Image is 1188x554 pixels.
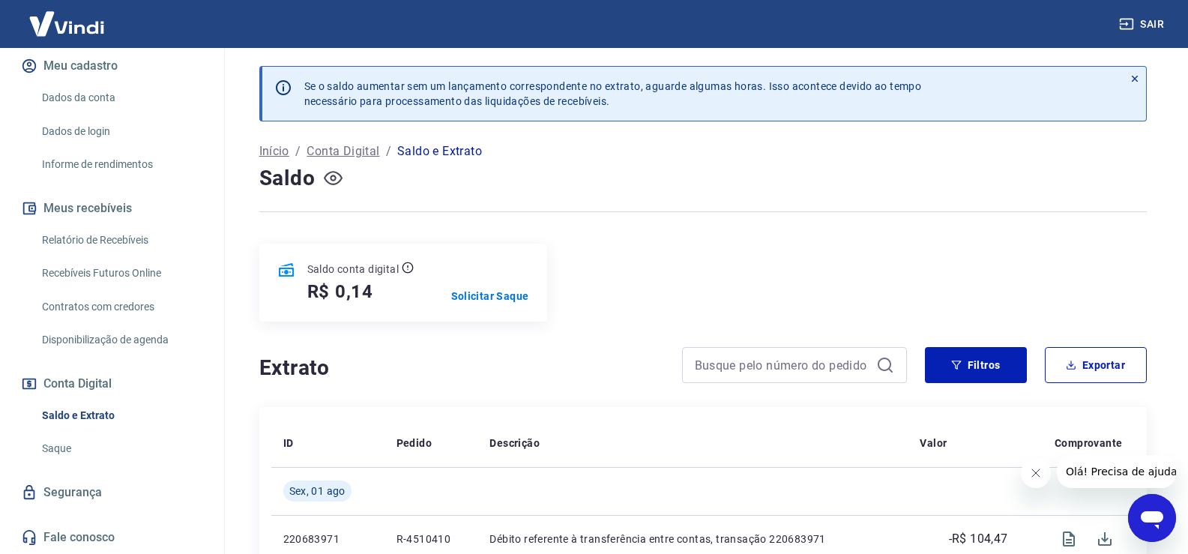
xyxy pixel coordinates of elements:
[920,436,947,451] p: Valor
[489,532,896,547] p: Débito referente à transferência entre contas, transação 220683971
[307,262,399,277] p: Saldo conta digital
[1128,494,1176,542] iframe: Botão para abrir a janela de mensagens
[36,116,206,147] a: Dados de login
[259,163,316,193] h4: Saldo
[18,49,206,82] button: Meu cadastro
[397,142,482,160] p: Saldo e Extrato
[1045,347,1147,383] button: Exportar
[1116,10,1170,38] button: Sair
[36,400,206,431] a: Saldo e Extrato
[18,521,206,554] a: Fale conosco
[36,433,206,464] a: Saque
[307,280,374,304] h5: R$ 0,14
[695,354,870,376] input: Busque pelo número do pedido
[18,192,206,225] button: Meus recebíveis
[36,225,206,256] a: Relatório de Recebíveis
[489,436,540,451] p: Descrição
[18,367,206,400] button: Conta Digital
[1055,436,1122,451] p: Comprovante
[283,532,373,547] p: 220683971
[9,10,126,22] span: Olá! Precisa de ajuda?
[451,289,529,304] a: Solicitar Saque
[259,142,289,160] a: Início
[304,79,922,109] p: Se o saldo aumentar sem um lançamento correspondente no extrato, aguarde algumas horas. Isso acon...
[259,353,664,383] h4: Extrato
[396,436,432,451] p: Pedido
[18,1,115,46] img: Vindi
[36,258,206,289] a: Recebíveis Futuros Online
[36,82,206,113] a: Dados da conta
[925,347,1027,383] button: Filtros
[386,142,391,160] p: /
[36,292,206,322] a: Contratos com credores
[307,142,379,160] a: Conta Digital
[949,530,1008,548] p: -R$ 104,47
[283,436,294,451] p: ID
[289,484,346,499] span: Sex, 01 ago
[1057,455,1176,488] iframe: Mensagem da empresa
[36,325,206,355] a: Disponibilização de agenda
[18,476,206,509] a: Segurança
[295,142,301,160] p: /
[396,532,466,547] p: R-4510410
[36,149,206,180] a: Informe de rendimentos
[1021,458,1051,488] iframe: Fechar mensagem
